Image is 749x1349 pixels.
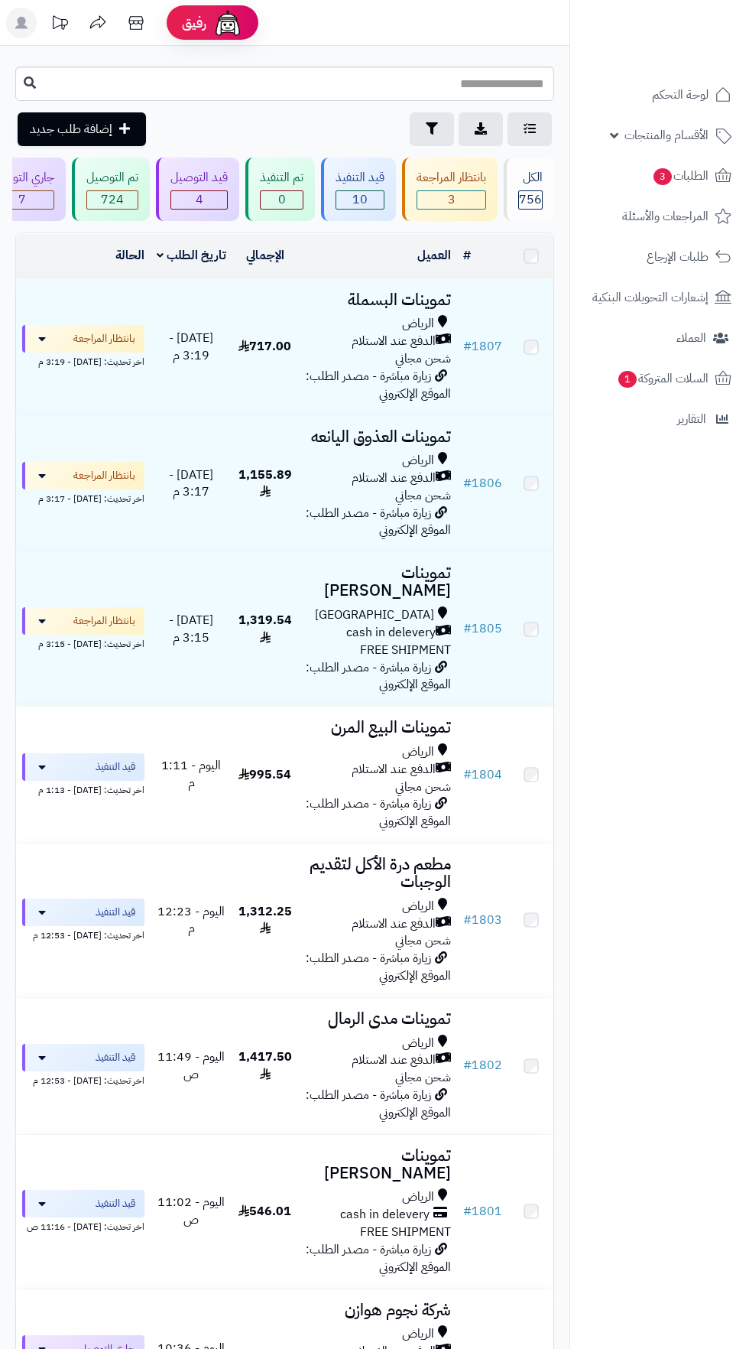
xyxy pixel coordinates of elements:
[463,911,502,929] a: #1803
[157,902,225,938] span: اليوم - 12:23 م
[463,1056,502,1074] a: #1802
[463,246,471,265] a: #
[617,368,708,389] span: السلات المتروكة
[395,931,451,950] span: شحن مجاني
[73,468,135,483] span: بانتظار المراجعة
[653,168,672,185] span: 3
[652,165,708,187] span: الطلبات
[346,624,436,642] span: cash in delevery
[463,337,472,356] span: #
[86,169,138,187] div: تم التوصيل
[304,1147,452,1182] h3: تموينات [PERSON_NAME]
[304,1302,452,1319] h3: شركة نجوم هوازن
[677,408,706,430] span: التقارير
[22,1071,144,1087] div: اخر تحديث: [DATE] - 12:53 م
[622,206,708,227] span: المراجعات والأسئلة
[402,1325,434,1343] span: الرياض
[579,198,740,235] a: المراجعات والأسئلة
[463,474,472,492] span: #
[96,905,135,920] span: قيد التنفيذ
[96,1050,135,1065] span: قيد التنفيذ
[402,1035,434,1052] span: الرياض
[463,1056,472,1074] span: #
[618,371,637,388] span: 1
[73,331,135,346] span: بانتظار المراجعة
[304,564,452,600] h3: تموينات [PERSON_NAME]
[399,158,501,221] a: بانتظار المراجعة 3
[182,14,206,32] span: رفيق
[304,291,452,309] h3: تموينات البسملة
[153,158,242,221] a: قيد التوصيل 4
[306,367,451,403] span: زيارة مباشرة - مصدر الطلب: الموقع الإلكتروني
[306,658,451,694] span: زيارة مباشرة - مصدر الطلب: الموقع الإلكتروني
[463,766,472,784] span: #
[238,466,292,502] span: 1,155.89
[402,452,434,470] span: الرياض
[519,191,542,209] span: 756
[69,158,153,221] a: تم التوصيل 724
[579,239,740,275] a: طلبات الإرجاع
[463,1202,502,1221] a: #1801
[352,1052,436,1069] span: الدفع عند الاستلام
[304,856,452,891] h3: مطعم درة الأكل لتقديم الوجبات
[22,353,144,369] div: اخر تحديث: [DATE] - 3:19 م
[579,360,740,397] a: السلات المتروكة1
[304,1010,452,1028] h3: تموينات مدى الرمال
[395,778,451,796] span: شحن مجاني
[22,926,144,942] div: اخر تحديث: [DATE] - 12:53 م
[304,719,452,736] h3: تموينات البيع المرن
[417,191,485,209] span: 3
[170,169,228,187] div: قيد التوصيل
[395,349,451,368] span: شحن مجاني
[579,401,740,437] a: التقارير
[340,1206,430,1224] span: cash in delevery
[22,781,144,797] div: اخر تحديث: [DATE] - 1:13 م
[261,191,303,209] div: 0
[96,1196,135,1211] span: قيد التنفيذ
[652,84,708,106] span: لوحة التحكم
[238,337,291,356] span: 717.00
[238,1048,292,1084] span: 1,417.50
[336,169,384,187] div: قيد التنفيذ
[242,158,318,221] a: تم التنفيذ 0
[463,1202,472,1221] span: #
[360,641,451,659] span: FREE SHIPMENT
[171,191,227,209] div: 4
[463,474,502,492] a: #1806
[87,191,138,209] div: 724
[157,1193,225,1229] span: اليوم - 11:02 ص
[352,470,436,487] span: الدفع عند الاستلام
[395,486,451,505] span: شحن مجاني
[22,1217,144,1234] div: اخر تحديث: [DATE] - 11:16 ص
[579,76,740,113] a: لوحة التحكم
[260,169,303,187] div: تم التنفيذ
[318,158,399,221] a: قيد التنفيذ 10
[463,337,502,356] a: #1807
[352,915,436,933] span: الدفع عند الاستلام
[417,246,451,265] a: العميل
[579,279,740,316] a: إشعارات التحويلات البنكية
[41,8,79,42] a: تحديثات المنصة
[169,329,213,365] span: [DATE] - 3:19 م
[306,504,451,540] span: زيارة مباشرة - مصدر الطلب: الموقع الإلكتروني
[157,1048,225,1084] span: اليوم - 11:49 ص
[169,611,213,647] span: [DATE] - 3:15 م
[417,169,486,187] div: بانتظار المراجعة
[212,8,243,38] img: ai-face.png
[157,246,226,265] a: تاريخ الطلب
[306,949,451,985] span: زيارة مباشرة - مصدر الطلب: الموقع الإلكتروني
[306,1240,451,1276] span: زيارة مباشرة - مصدر الطلب: الموقع الإلكتروني
[402,1188,434,1206] span: الرياض
[30,120,112,138] span: إضافة طلب جديد
[336,191,384,209] span: 10
[238,902,292,938] span: 1,312.25
[238,611,292,647] span: 1,319.54
[169,466,213,502] span: [DATE] - 3:17 م
[463,619,472,638] span: #
[395,1068,451,1087] span: شحن مجاني
[402,898,434,915] span: الرياض
[96,759,135,775] span: قيد التنفيذ
[246,246,284,265] a: الإجمالي
[352,761,436,779] span: الدفع عند الاستلام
